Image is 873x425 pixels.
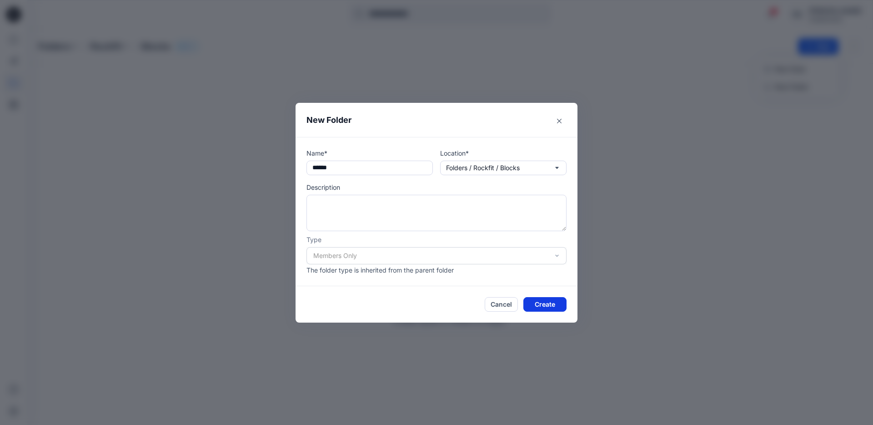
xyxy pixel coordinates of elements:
[440,148,567,158] p: Location*
[440,161,567,175] button: Folders / Rockfit / Blocks
[296,103,577,137] header: New Folder
[485,297,518,312] button: Cancel
[306,235,567,244] p: Type
[552,114,567,128] button: Close
[306,148,433,158] p: Name*
[446,163,520,173] p: Folders / Rockfit / Blocks
[306,265,567,275] p: The folder type is inherited from the parent folder
[306,182,567,192] p: Description
[523,297,567,312] button: Create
